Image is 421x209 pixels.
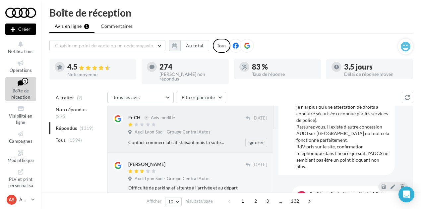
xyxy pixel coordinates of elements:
div: [PERSON_NAME] [128,161,165,168]
span: Campagnes [9,138,32,144]
span: Afficher [147,198,161,204]
span: AS [9,196,15,203]
a: Opérations [5,58,36,74]
span: Opérations [10,68,32,73]
span: [DATE] [253,115,267,121]
span: (2) [77,95,83,100]
div: Tous [213,39,230,53]
span: 3 [262,196,273,206]
span: (275) [56,114,67,119]
p: AUDI St-Fons [19,196,29,203]
a: Médiathèque [5,148,36,164]
a: Campagnes [5,129,36,145]
div: [PERSON_NAME] non répondus [159,72,223,81]
span: [DATE] [253,162,267,168]
a: Boîte de réception1 [5,77,36,101]
span: Choisir un point de vente ou un code magasin [55,43,153,48]
div: Boîte de réception [49,8,413,18]
span: Notifications [8,49,33,54]
button: Notifications [5,39,36,55]
span: PLV et print personnalisable [8,175,33,194]
button: Choisir un point de vente ou un code magasin [49,40,165,51]
span: résultats/page [185,198,213,204]
div: Audi Lyon Sud - Groupe Central Autos [309,191,388,196]
div: 274 [159,63,223,71]
div: Nouvelle campagne [5,24,36,35]
span: (1594) [68,137,82,143]
span: Tous les avis [113,94,140,100]
span: ... [275,196,286,206]
div: Open Intercom Messenger [398,186,414,202]
span: Avis modifié [151,115,175,120]
span: Tous [56,137,66,143]
div: 4.5 [67,63,131,71]
span: Audi Lyon Sud - Groupe Central Autos [135,129,210,135]
span: Commentaires [101,23,133,29]
button: Au total [169,40,209,51]
span: Visibilité en ligne [9,113,32,125]
span: A traiter [56,94,74,101]
span: 132 [288,196,302,206]
a: Visibilité en ligne [5,104,36,126]
button: Tous les avis [107,92,174,103]
span: Médiathèque [8,158,34,163]
div: Taux de réponse [252,72,316,77]
div: Délai de réponse moyen [344,72,408,77]
span: 1 [237,196,248,206]
button: Filtrer par note [176,92,226,103]
div: Difficulté de parking et attente à l’arrivée et au départ [128,184,267,191]
span: Boîte de réception [11,88,30,100]
div: Fr CH [128,114,141,121]
span: 10 [168,199,174,204]
div: Contact commercial satisfaisant mais la suite l’est beaucoup moins : 10 jours après la vente de m... [128,139,224,146]
div: Note moyenne [67,72,131,77]
span: 2 [250,196,261,206]
div: 3,5 jours [344,63,408,71]
button: Au total [180,40,209,51]
span: Audi Lyon Sud - Groupe Central Autos [135,176,210,182]
button: Ignorer [245,138,267,147]
span: Non répondus [56,106,87,113]
a: PLV et print personnalisable [5,167,36,196]
a: AS AUDI St-Fons [5,193,36,206]
button: Créer [5,24,36,35]
div: 83 % [252,63,316,71]
div: 1 [22,78,28,84]
button: 10 [165,197,182,206]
